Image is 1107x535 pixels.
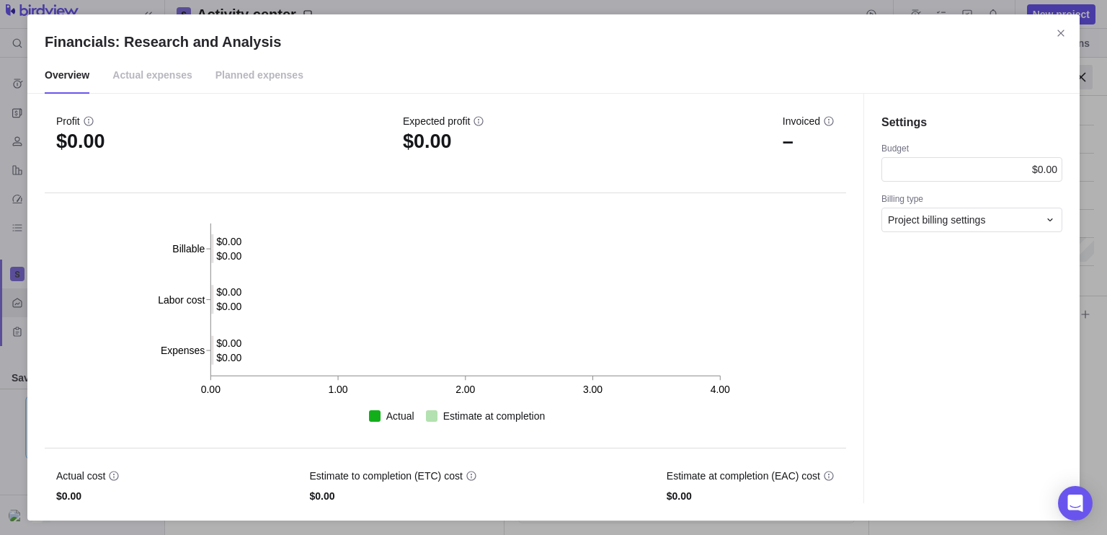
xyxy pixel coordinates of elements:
[1032,164,1057,175] span: $0.00
[158,294,205,306] tspan: Labor cost
[783,114,820,128] span: Invoiced
[216,352,241,363] text: $0.00
[45,58,89,94] span: Overview
[466,470,477,482] svg: info-description
[56,114,80,128] span: Profit
[161,345,205,356] tspan: Expenses
[56,489,120,503] span: $0.00
[667,469,820,483] span: Estimate at completion (EAC) cost
[403,114,470,128] span: Expected profit
[711,384,730,395] text: 4.00
[216,301,241,312] text: $0.00
[443,409,546,423] span: Estimate at completion
[667,489,835,503] span: $0.00
[200,384,220,395] text: 0.00
[215,58,303,94] span: Planned expenses
[309,469,462,483] span: Estimate to completion (ETC) cost
[386,409,414,423] span: Actual
[112,58,192,94] span: Actual expenses
[56,134,105,149] span: $0.00
[583,384,603,395] text: 3.00
[823,470,835,482] svg: info-description
[888,213,985,227] span: Project billing settings
[108,470,120,482] svg: info-description
[881,193,1062,208] div: Billing type
[783,134,835,149] span: –
[172,243,205,255] tspan: Billable
[216,337,241,349] text: $0.00
[83,115,94,127] svg: info-description
[823,115,835,127] svg: info-description
[881,143,1062,157] div: Budget
[27,14,1080,521] div: Financials: Research and Analysis
[1051,23,1071,43] span: Close
[216,250,241,262] text: $0.00
[216,286,241,298] text: $0.00
[216,236,241,247] text: $0.00
[473,115,484,127] svg: info-description
[45,32,1062,52] h2: Financials: Research and Analysis
[309,489,476,503] span: $0.00
[1058,486,1093,521] div: Open Intercom Messenger
[56,469,105,483] span: Actual cost
[403,134,484,149] span: $0.00
[328,384,347,395] text: 1.00
[455,384,475,395] text: 2.00
[881,114,1062,131] h4: Settings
